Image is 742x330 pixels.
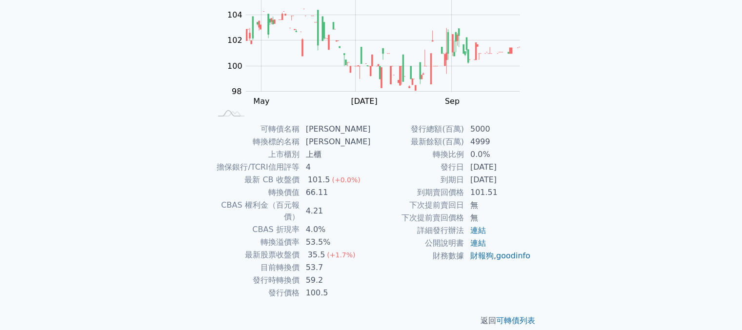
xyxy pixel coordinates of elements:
[371,237,464,250] td: 公開說明書
[227,61,242,71] tspan: 100
[464,186,531,199] td: 101.51
[300,136,371,148] td: [PERSON_NAME]
[211,148,300,161] td: 上市櫃別
[470,226,486,235] a: 連結
[693,283,742,330] div: 聊天小工具
[371,250,464,262] td: 財務數據
[300,199,371,223] td: 4.21
[371,212,464,224] td: 下次提前賣回價格
[211,186,300,199] td: 轉換價值
[211,123,300,136] td: 可轉債名稱
[211,287,300,299] td: 發行價格
[464,148,531,161] td: 0.0%
[371,224,464,237] td: 詳細發行辦法
[496,251,530,260] a: goodinfo
[464,174,531,186] td: [DATE]
[211,199,300,223] td: CBAS 權利金（百元報價）
[371,136,464,148] td: 最新餘額(百萬)
[211,261,300,274] td: 目前轉換價
[332,176,360,184] span: (+0.0%)
[306,174,332,186] div: 101.5
[246,9,520,90] g: Series
[300,186,371,199] td: 66.11
[253,97,269,106] tspan: May
[371,123,464,136] td: 發行總額(百萬)
[211,274,300,287] td: 發行時轉換價
[371,174,464,186] td: 到期日
[200,315,543,327] p: 返回
[211,161,300,174] td: 擔保銀行/TCRI信用評等
[227,10,242,19] tspan: 104
[496,316,535,325] a: 可轉債列表
[371,199,464,212] td: 下次提前賣回日
[464,123,531,136] td: 5000
[464,161,531,174] td: [DATE]
[227,36,242,45] tspan: 102
[211,223,300,236] td: CBAS 折現率
[445,97,460,106] tspan: Sep
[300,287,371,299] td: 100.5
[300,274,371,287] td: 59.2
[371,186,464,199] td: 到期賣回價格
[371,161,464,174] td: 發行日
[464,136,531,148] td: 4999
[211,136,300,148] td: 轉換標的名稱
[464,199,531,212] td: 無
[211,174,300,186] td: 最新 CB 收盤價
[470,251,494,260] a: 財報狗
[300,261,371,274] td: 53.7
[464,250,531,262] td: ,
[300,123,371,136] td: [PERSON_NAME]
[211,249,300,261] td: 最新股票收盤價
[232,87,241,96] tspan: 98
[470,238,486,248] a: 連結
[371,148,464,161] td: 轉換比例
[464,212,531,224] td: 無
[327,251,355,259] span: (+1.7%)
[351,97,377,106] tspan: [DATE]
[211,236,300,249] td: 轉換溢價率
[693,283,742,330] iframe: Chat Widget
[300,148,371,161] td: 上櫃
[300,236,371,249] td: 53.5%
[300,223,371,236] td: 4.0%
[300,161,371,174] td: 4
[306,249,327,261] div: 35.5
